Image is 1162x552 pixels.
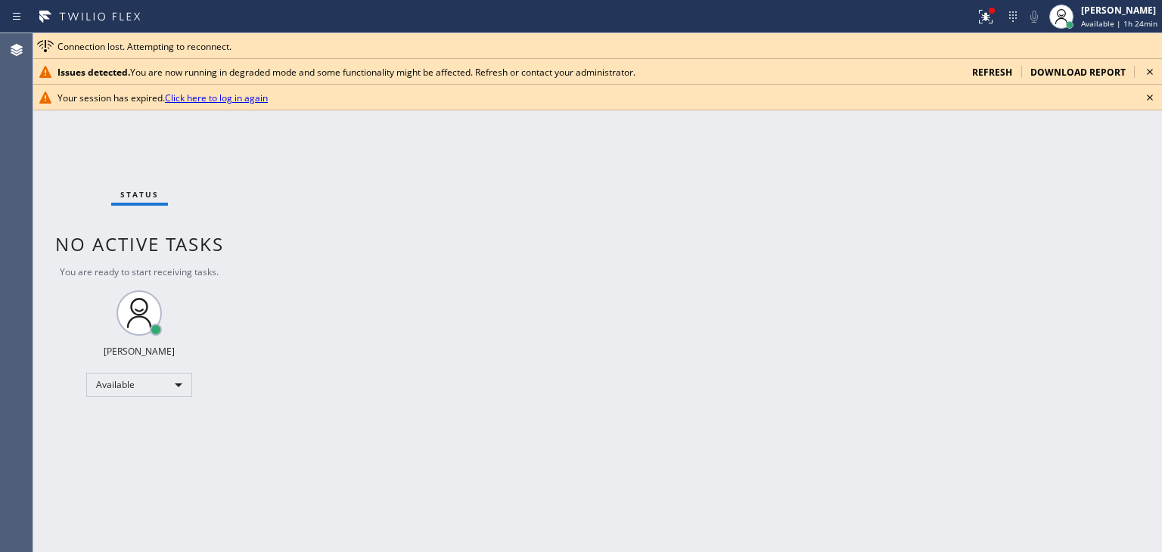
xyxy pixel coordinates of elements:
[1030,66,1126,79] span: download report
[1081,18,1157,29] span: Available | 1h 24min
[972,66,1012,79] span: refresh
[104,345,175,358] div: [PERSON_NAME]
[57,66,130,79] b: Issues detected.
[57,91,268,104] span: Your session has expired.
[60,265,219,278] span: You are ready to start receiving tasks.
[120,189,159,200] span: Status
[1024,6,1045,27] button: Mute
[57,40,231,53] span: Connection lost. Attempting to reconnect.
[57,66,960,79] div: You are now running in degraded mode and some functionality might be affected. Refresh or contact...
[86,373,192,397] div: Available
[1081,4,1157,17] div: [PERSON_NAME]
[165,91,268,104] a: Click here to log in again
[55,231,224,256] span: No active tasks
